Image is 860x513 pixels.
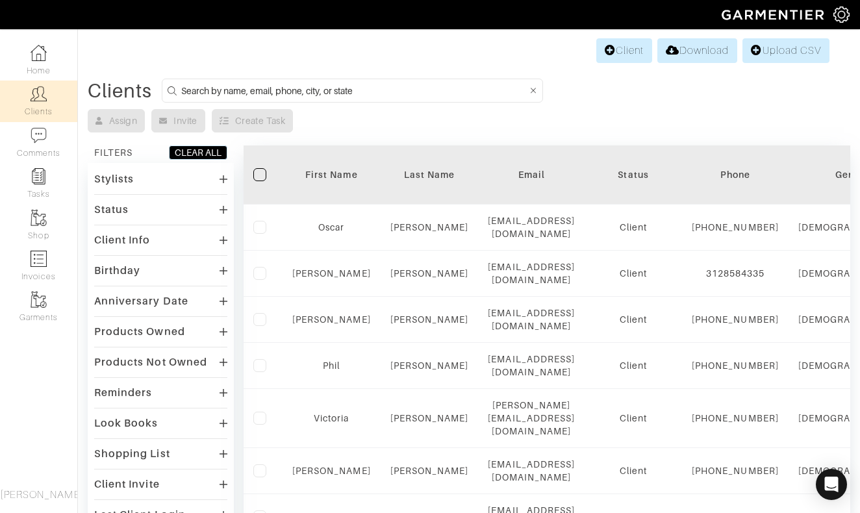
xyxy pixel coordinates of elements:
[488,399,575,438] div: [PERSON_NAME][EMAIL_ADDRESS][DOMAIN_NAME]
[94,417,158,430] div: Look Books
[594,359,672,372] div: Client
[594,267,672,280] div: Client
[692,313,779,326] div: [PHONE_NUMBER]
[31,45,47,61] img: dashboard-icon-dbcd8f5a0b271acd01030246c82b418ddd0df26cd7fceb0bd07c9910d44c42f6.png
[292,168,371,181] div: First Name
[488,353,575,379] div: [EMAIL_ADDRESS][DOMAIN_NAME]
[585,145,682,205] th: Toggle SortBy
[31,168,47,184] img: reminder-icon-8004d30b9f0a5d33ae49ab947aed9ed385cf756f9e5892f1edd6e32f2345188e.png
[175,146,221,159] div: CLEAR ALL
[181,82,527,99] input: Search by name, email, phone, city, or state
[292,466,371,476] a: [PERSON_NAME]
[94,295,188,308] div: Anniversary Date
[390,413,469,423] a: [PERSON_NAME]
[94,478,160,491] div: Client Invite
[94,356,207,369] div: Products Not Owned
[292,314,371,325] a: [PERSON_NAME]
[390,314,469,325] a: [PERSON_NAME]
[488,168,575,181] div: Email
[283,145,381,205] th: Toggle SortBy
[318,222,344,232] a: Oscar
[381,145,479,205] th: Toggle SortBy
[94,203,129,216] div: Status
[390,360,469,371] a: [PERSON_NAME]
[323,360,340,371] a: Phil
[692,168,779,181] div: Phone
[31,210,47,226] img: garments-icon-b7da505a4dc4fd61783c78ac3ca0ef83fa9d6f193b1c9dc38574b1d14d53ca28.png
[31,86,47,102] img: clients-icon-6bae9207a08558b7cb47a8932f037763ab4055f8c8b6bfacd5dc20c3e0201464.png
[88,84,152,97] div: Clients
[692,221,779,234] div: [PHONE_NUMBER]
[657,38,737,63] a: Download
[488,214,575,240] div: [EMAIL_ADDRESS][DOMAIN_NAME]
[94,447,170,460] div: Shopping List
[692,359,779,372] div: [PHONE_NUMBER]
[94,234,151,247] div: Client Info
[94,264,140,277] div: Birthday
[292,268,371,279] a: [PERSON_NAME]
[94,386,152,399] div: Reminders
[596,38,652,63] a: Client
[94,325,185,338] div: Products Owned
[692,464,779,477] div: [PHONE_NUMBER]
[94,173,134,186] div: Stylists
[390,222,469,232] a: [PERSON_NAME]
[594,412,672,425] div: Client
[594,464,672,477] div: Client
[715,3,833,26] img: garmentier-logo-header-white-b43fb05a5012e4ada735d5af1a66efaba907eab6374d6393d1fbf88cb4ef424d.png
[692,267,779,280] div: 3128584335
[816,469,847,500] div: Open Intercom Messenger
[390,268,469,279] a: [PERSON_NAME]
[692,412,779,425] div: [PHONE_NUMBER]
[314,413,349,423] a: Victoria
[31,127,47,144] img: comment-icon-a0a6a9ef722e966f86d9cbdc48e553b5cf19dbc54f86b18d962a5391bc8f6eb6.png
[169,145,227,160] button: CLEAR ALL
[594,221,672,234] div: Client
[488,260,575,286] div: [EMAIL_ADDRESS][DOMAIN_NAME]
[31,292,47,308] img: garments-icon-b7da505a4dc4fd61783c78ac3ca0ef83fa9d6f193b1c9dc38574b1d14d53ca28.png
[742,38,829,63] a: Upload CSV
[594,168,672,181] div: Status
[390,168,469,181] div: Last Name
[31,251,47,267] img: orders-icon-0abe47150d42831381b5fb84f609e132dff9fe21cb692f30cb5eec754e2cba89.png
[594,313,672,326] div: Client
[390,466,469,476] a: [PERSON_NAME]
[488,458,575,484] div: [EMAIL_ADDRESS][DOMAIN_NAME]
[833,6,850,23] img: gear-icon-white-bd11855cb880d31180b6d7d6211b90ccbf57a29d726f0c71d8c61bd08dd39cc2.png
[94,146,133,159] div: FILTERS
[488,307,575,332] div: [EMAIL_ADDRESS][DOMAIN_NAME]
